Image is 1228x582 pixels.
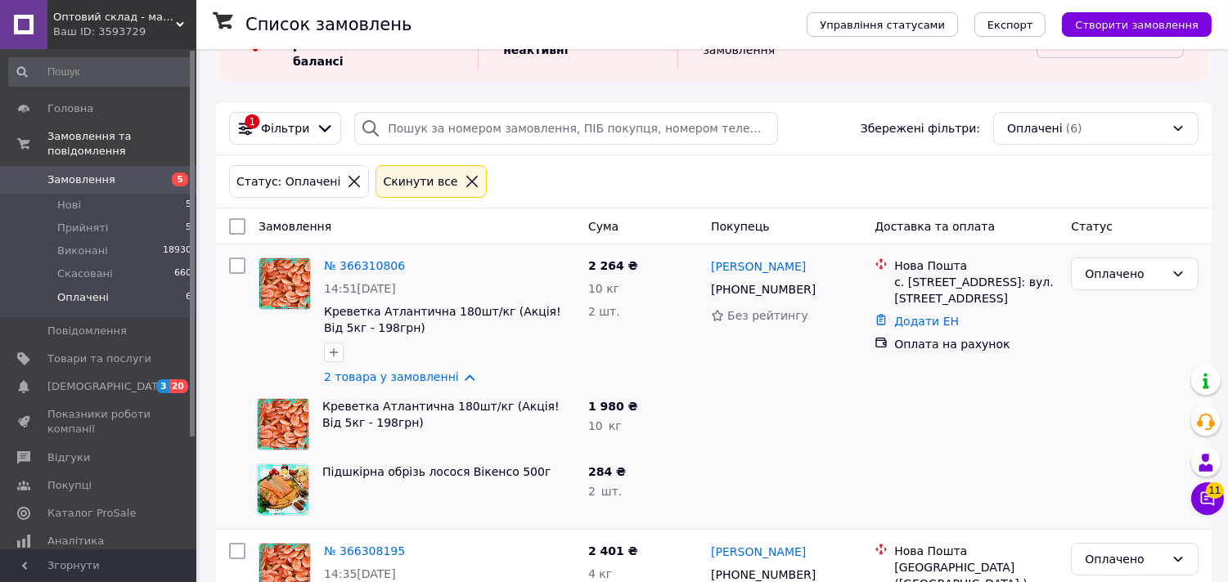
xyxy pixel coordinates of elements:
[588,485,622,498] span: 2 шт.
[588,465,626,478] span: 284 ₴
[380,172,461,190] div: Cкинути все
[711,220,769,233] span: Покупець
[163,244,191,258] span: 18930
[156,379,169,393] span: 3
[894,257,1058,274] div: Нова Пошта
[324,567,396,580] span: 14:35[DATE]
[258,399,308,450] img: Фото товару
[8,57,193,87] input: Пошук
[894,543,1058,559] div: Нова Пошта
[174,266,191,281] span: 660
[1206,478,1224,495] span: 11
[47,101,93,116] span: Головна
[47,172,115,187] span: Замовлення
[259,258,310,309] img: Фото товару
[169,379,188,393] span: 20
[1046,17,1212,30] a: Створити замовлення
[57,266,113,281] span: Скасовані
[894,274,1058,307] div: с. [STREET_ADDRESS]: вул. [STREET_ADDRESS]
[47,450,90,465] span: Відгуки
[727,309,808,322] span: Без рейтингу
[807,12,958,37] button: Управління статусами
[57,290,109,305] span: Оплачені
[53,25,196,39] div: Ваш ID: 3593729
[324,544,405,557] a: № 366308195
[324,370,459,383] a: 2 товара у замовленні
[987,19,1033,31] span: Експорт
[711,544,806,560] a: [PERSON_NAME]
[47,407,151,437] span: Показники роботи компанії
[322,465,551,478] a: Підшкірна обрізь лосося Вікенсо 500г
[324,259,405,272] a: № 366310806
[259,220,331,233] span: Замовлення
[588,305,620,318] span: 2 шт.
[47,129,196,159] span: Замовлення та повідомлення
[861,120,980,137] span: Збережені фільтри:
[258,464,308,515] img: Фото товару
[47,324,127,338] span: Повідомлення
[233,172,344,190] div: Статус: Оплачені
[1085,265,1165,283] div: Оплачено
[1007,120,1063,137] span: Оплачені
[588,544,638,557] span: 2 401 ₴
[57,198,81,213] span: Нові
[1075,19,1199,31] span: Створити замовлення
[47,506,136,521] span: Каталог ProSale
[47,534,104,548] span: Аналітика
[57,244,108,258] span: Виконані
[354,112,778,145] input: Пошук за номером замовлення, ПІБ покупця, номером телефону, Email, номером накладної
[1085,550,1165,568] div: Оплачено
[245,15,412,34] h1: Список замовлень
[588,220,618,233] span: Cума
[711,568,816,581] span: [PHONE_NUMBER]
[47,379,169,394] span: [DEMOGRAPHIC_DATA]
[894,336,1058,352] div: Оплата на рахунок
[894,315,959,328] a: Додати ЕН
[186,198,191,213] span: 5
[711,258,806,275] a: [PERSON_NAME]
[588,259,638,272] span: 2 264 ₴
[57,221,108,235] span: Прийняті
[588,567,612,580] span: 4 кг
[259,257,311,310] a: Фото товару
[261,120,309,137] span: Фільтри
[186,221,191,235] span: 5
[53,10,176,25] span: Оптовий склад - магазин морепродуктів
[1066,122,1082,135] span: (6)
[324,282,396,295] span: 14:51[DATE]
[711,283,816,296] span: [PHONE_NUMBER]
[1191,482,1224,515] button: Чат з покупцем11
[974,12,1046,37] button: Експорт
[172,172,188,186] span: 5
[1062,12,1212,37] button: Створити замовлення
[875,220,995,233] span: Доставка та оплата
[322,400,560,429] a: Креветка Атлантична 180шт/кг (Акція! Від 5кг - 198грн)
[1071,220,1113,233] span: Статус
[588,400,638,413] span: 1 980 ₴
[820,19,945,31] span: Управління статусами
[588,419,622,432] span: 10 кг
[186,290,191,305] span: 6
[47,478,92,493] span: Покупці
[588,282,619,295] span: 10 кг
[47,351,151,366] span: Товари та послуги
[324,305,561,334] a: Креветка Атлантична 180шт/кг (Акція! Від 5кг - 198грн)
